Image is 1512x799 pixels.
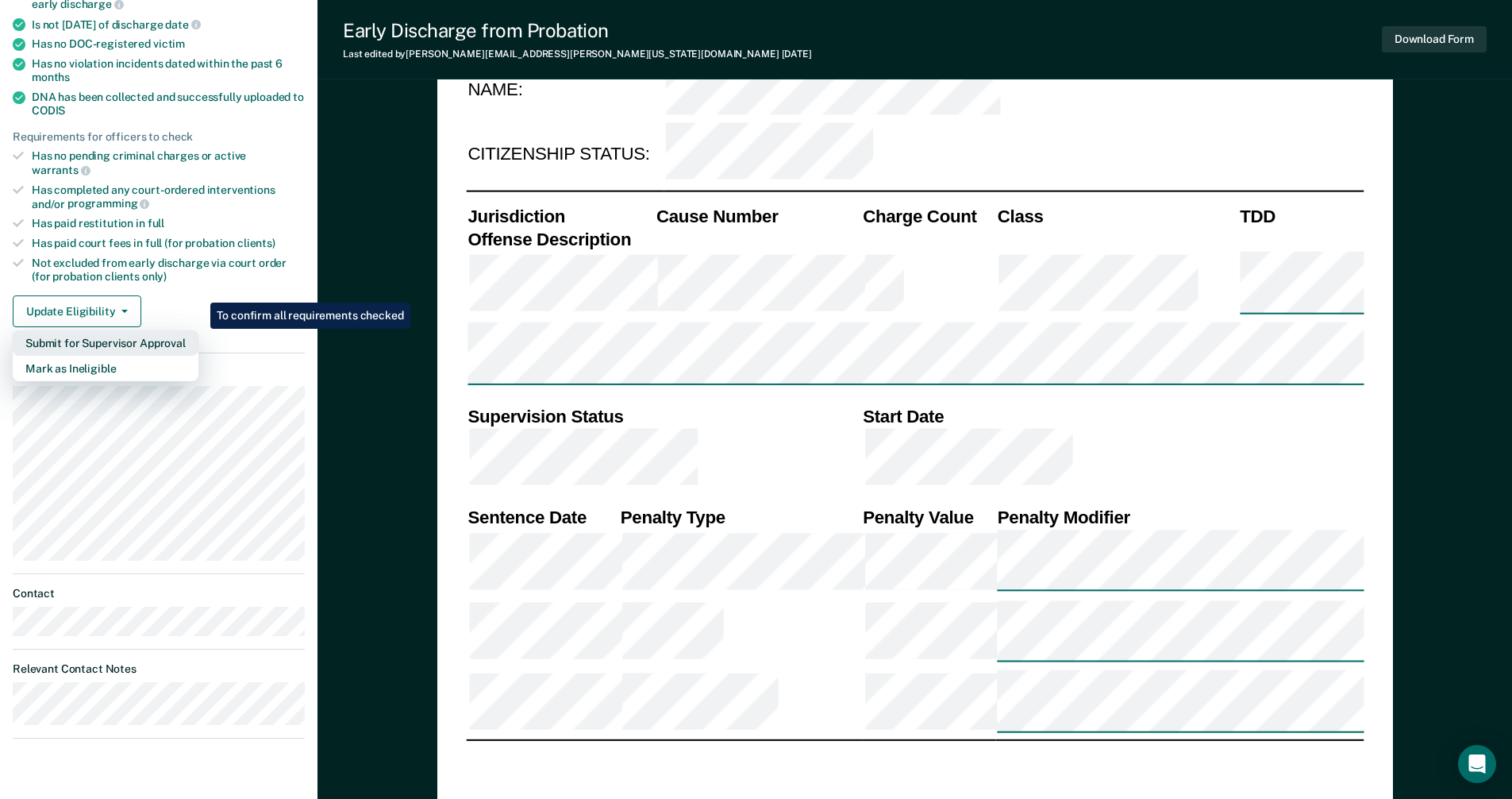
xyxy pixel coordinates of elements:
div: Open Intercom Messenger [1458,745,1496,783]
div: DNA has been collected and successfully uploaded to [32,91,305,118]
span: date [165,18,200,31]
div: Has completed any court-ordered interventions and/or [32,183,305,210]
button: Submit for Supervisor Approval [13,330,198,356]
div: Has paid restitution in [32,217,305,230]
div: Has no violation incidents dated within the past 6 [32,57,305,84]
th: Charge Count [861,204,996,227]
th: Cause Number [654,204,860,227]
div: Requirements for officers to check [13,130,305,144]
div: Not excluded from early discharge via court order (for probation clients [32,257,305,284]
th: Supervision Status [466,404,861,427]
div: Early Discharge from Probation [343,19,812,42]
div: Last edited by [PERSON_NAME][EMAIL_ADDRESS][PERSON_NAME][US_STATE][DOMAIN_NAME] [343,48,812,60]
span: warrants [32,164,90,176]
span: clients) [237,237,275,249]
div: Has no DOC-registered [32,37,305,51]
span: programming [67,197,149,210]
th: Penalty Type [618,505,860,528]
button: Update Eligibility [13,295,141,327]
td: CITIZENSHIP STATUS: [466,122,664,187]
th: Penalty Modifier [995,505,1364,528]
th: Start Date [861,404,1364,427]
th: Sentence Date [466,505,618,528]
th: Class [995,204,1237,227]
td: NAME: [466,57,664,122]
button: Download Form [1382,26,1487,52]
span: full [148,217,164,230]
dt: Contact [13,587,305,600]
button: Mark as Ineligible [13,356,198,381]
span: victim [153,37,185,50]
th: TDD [1238,204,1364,227]
div: Has paid court fees in full (for probation [32,237,305,250]
th: Offense Description [466,227,655,250]
div: Dropdown Menu [13,330,198,381]
span: only) [142,270,167,283]
span: months [32,71,70,83]
dt: Relevant Contact Notes [13,662,305,676]
th: Jurisdiction [466,204,655,227]
span: CODIS [32,104,65,117]
th: Penalty Value [861,505,996,528]
div: Is not [DATE] of discharge [32,17,305,32]
div: Has no pending criminal charges or active [32,149,305,176]
span: [DATE] [782,48,812,60]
